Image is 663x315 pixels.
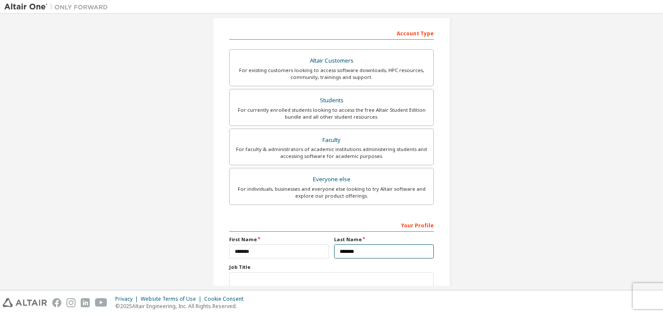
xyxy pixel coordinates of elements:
[229,26,434,40] div: Account Type
[235,94,428,107] div: Students
[141,296,204,302] div: Website Terms of Use
[115,296,141,302] div: Privacy
[95,298,107,307] img: youtube.svg
[4,3,112,11] img: Altair One
[81,298,90,307] img: linkedin.svg
[229,264,434,271] label: Job Title
[229,218,434,232] div: Your Profile
[229,236,329,243] label: First Name
[235,107,428,120] div: For currently enrolled students looking to access the free Altair Student Edition bundle and all ...
[235,55,428,67] div: Altair Customers
[3,298,47,307] img: altair_logo.svg
[115,302,249,310] p: © 2025 Altair Engineering, Inc. All Rights Reserved.
[235,173,428,186] div: Everyone else
[235,67,428,81] div: For existing customers looking to access software downloads, HPC resources, community, trainings ...
[66,298,76,307] img: instagram.svg
[235,186,428,199] div: For individuals, businesses and everyone else looking to try Altair software and explore our prod...
[52,298,61,307] img: facebook.svg
[235,146,428,160] div: For faculty & administrators of academic institutions administering students and accessing softwa...
[204,296,249,302] div: Cookie Consent
[235,134,428,146] div: Faculty
[334,236,434,243] label: Last Name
